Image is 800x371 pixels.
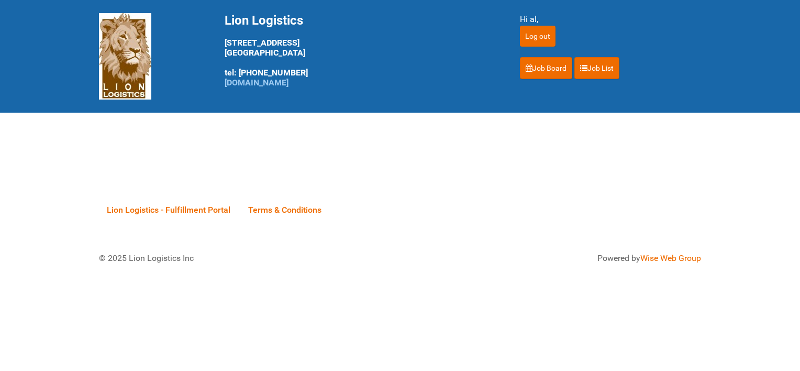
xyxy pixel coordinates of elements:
[225,78,288,88] a: [DOMAIN_NAME]
[99,51,151,61] a: Lion Logistics
[99,13,151,100] img: Lion Logistics
[520,26,555,47] input: Log out
[248,205,321,215] span: Terms & Conditions
[574,57,619,79] a: Job List
[91,244,395,272] div: © 2025 Lion Logistics Inc
[520,13,701,26] div: Hi al,
[413,252,701,265] div: Powered by
[225,13,494,88] div: [STREET_ADDRESS] [GEOGRAPHIC_DATA] tel: [PHONE_NUMBER]
[240,193,329,226] a: Terms & Conditions
[107,205,230,215] span: Lion Logistics - Fulfillment Portal
[225,13,303,28] span: Lion Logistics
[640,253,701,263] a: Wise Web Group
[520,57,572,79] a: Job Board
[99,193,238,226] a: Lion Logistics - Fulfillment Portal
